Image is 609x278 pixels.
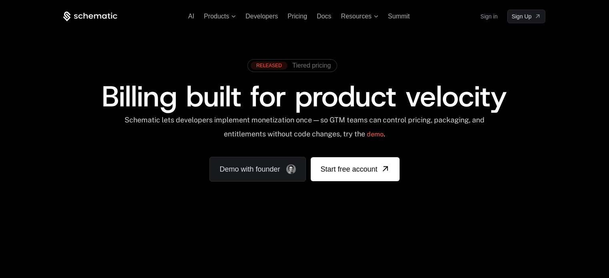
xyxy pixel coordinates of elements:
span: Billing built for product velocity [102,77,507,116]
a: demo [367,125,384,144]
div: Schematic lets developers implement monetization once — so GTM teams can control pricing, packagi... [124,116,485,144]
img: Founder [286,164,296,174]
a: [object Object] [507,10,546,23]
span: Resources [341,13,372,20]
a: Summit [388,13,410,20]
a: Docs [317,13,331,20]
span: Sign Up [512,12,532,20]
span: Tiered pricing [292,62,331,69]
a: [object Object] [311,157,399,181]
span: Products [204,13,229,20]
a: [object Object],[object Object] [251,62,331,70]
span: Start free account [320,164,377,175]
a: Demo with founder, ,[object Object] [209,157,306,182]
a: Pricing [287,13,307,20]
div: RELEASED [251,62,287,70]
a: AI [188,13,194,20]
a: Developers [245,13,278,20]
a: Sign in [480,10,498,23]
